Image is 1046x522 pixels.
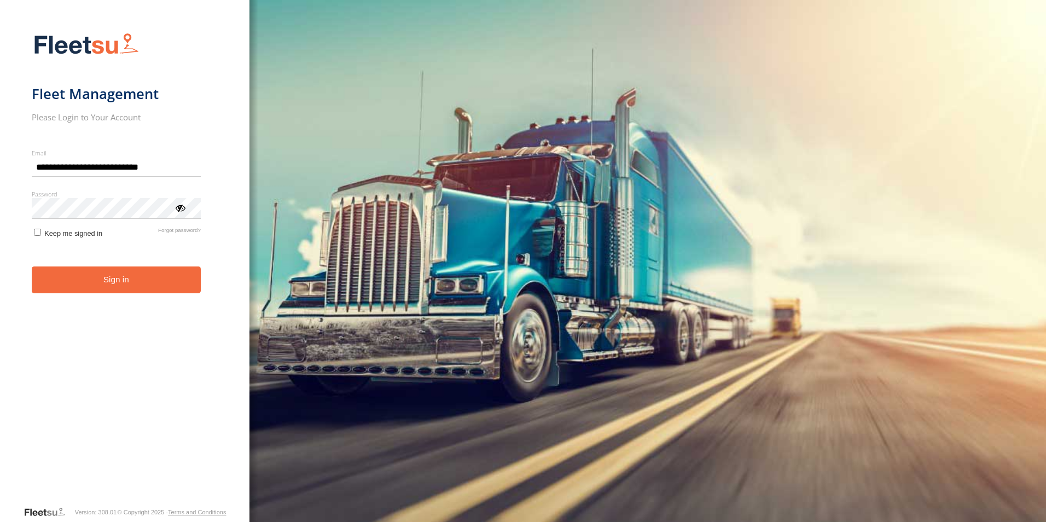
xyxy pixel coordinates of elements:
a: Terms and Conditions [168,509,226,515]
form: main [32,26,218,506]
span: Keep me signed in [44,229,102,237]
input: Keep me signed in [34,229,41,236]
div: ViewPassword [175,202,185,213]
label: Email [32,149,201,157]
label: Password [32,190,201,198]
a: Visit our Website [24,507,74,518]
div: © Copyright 2025 - [118,509,226,515]
a: Forgot password? [158,227,201,237]
div: Version: 308.01 [75,509,117,515]
h2: Please Login to Your Account [32,112,201,123]
button: Sign in [32,266,201,293]
img: Fleetsu [32,31,141,59]
h1: Fleet Management [32,85,201,103]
